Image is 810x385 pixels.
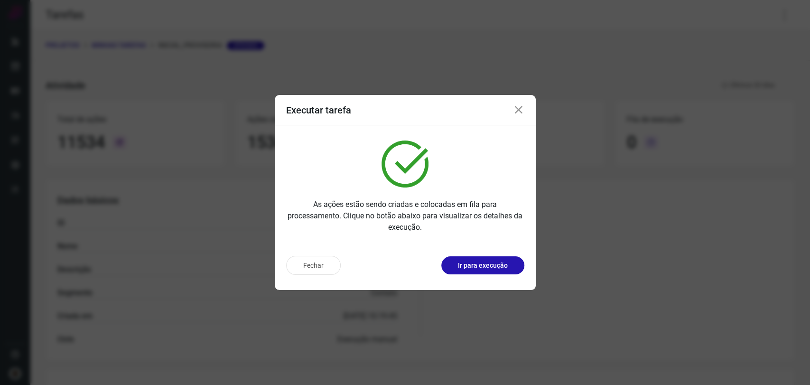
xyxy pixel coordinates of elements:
button: Ir para execução [441,256,524,274]
button: Fechar [286,256,341,275]
h3: Executar tarefa [286,104,351,116]
p: As ações estão sendo criadas e colocadas em fila para processamento. Clique no botão abaixo para ... [286,199,524,233]
p: Ir para execução [458,261,508,271]
img: verified.svg [382,141,428,188]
